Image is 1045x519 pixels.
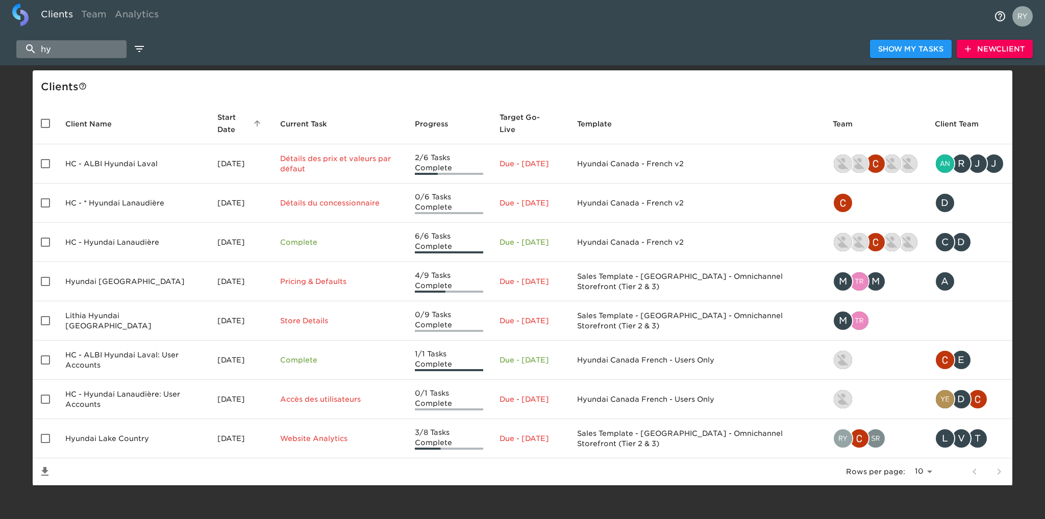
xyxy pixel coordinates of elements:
td: Sales Template - [GEOGRAPHIC_DATA] - Omnichannel Storefront (Tier 2 & 3) [569,301,825,341]
span: This is the next Task in this Hub that should be completed [280,118,327,130]
img: Yerka.mardonet@cdk.com [936,390,954,408]
td: Sales Template - [GEOGRAPHIC_DATA] - Omnichannel Storefront (Tier 2 & 3) [569,262,825,301]
span: New Client [965,43,1025,56]
td: 1/1 Tasks Complete [407,341,491,380]
div: austin@roadster.com [833,350,918,370]
div: christopher.mccarthy@roadster.com [833,193,918,213]
div: J [984,153,1004,174]
img: shaun.lewis@roadster.com [834,233,852,251]
td: HC - ALBI Hyundai Laval [57,144,209,184]
td: [DATE] [209,144,272,184]
td: [DATE] [209,223,272,262]
p: Pricing & Defaults [280,276,399,287]
p: Due - [DATE] [500,159,561,169]
td: 0/9 Tasks Complete [407,301,491,341]
span: Client Name [65,118,125,130]
span: Target Go-Live [500,111,561,136]
a: Analytics [111,4,163,29]
td: HC - * Hyundai Lanaudière [57,184,209,223]
span: Progress [415,118,461,130]
span: Team [833,118,866,130]
div: mohamed.desouky@roadster.com, tristan.walk@roadster.com, michael.beck@roadster.com [833,271,918,292]
p: Accès des utilisateurs [280,394,399,404]
p: Due - [DATE] [500,433,561,444]
p: Due - [DATE] [500,198,561,208]
input: search [16,40,127,58]
img: austin@roadster.com [834,390,852,408]
p: Due - [DATE] [500,237,561,247]
img: nikko.foster@roadster.com [883,233,901,251]
div: J [967,153,988,174]
div: ryan.dale@roadster.com, christopher.mccarthy@roadster.com, sreeramsarma.gvs@cdk.com [833,428,918,449]
td: 6/6 Tasks Complete [407,223,491,262]
td: 0/6 Tasks Complete [407,184,491,223]
img: sreeramsarma.gvs@cdk.com [866,429,885,448]
div: D [951,232,972,252]
p: Rows per page: [846,466,905,477]
td: 3/8 Tasks Complete [407,419,491,458]
span: Current Task [280,118,340,130]
div: R [951,153,972,174]
button: Show My Tasks [870,40,952,59]
img: logo [12,4,29,26]
div: L [935,428,955,449]
img: shaun.lewis@roadster.com [834,154,852,173]
img: Profile [1012,6,1033,27]
button: NewClient [957,40,1033,59]
table: enhanced table [33,103,1012,485]
div: D [935,193,955,213]
td: Hyundai Canada - French v2 [569,144,825,184]
td: 0/1 Tasks Complete [407,380,491,419]
div: T [967,428,988,449]
td: [DATE] [209,380,272,419]
span: Calculated based on the start date and the duration of all Tasks contained in this Hub. [500,111,548,136]
td: Sales Template - [GEOGRAPHIC_DATA] - Omnichannel Storefront (Tier 2 & 3) [569,419,825,458]
div: D [951,389,972,409]
td: Hyundai Canada - French v2 [569,223,825,262]
img: tristan.walk@roadster.com [850,312,868,330]
button: edit [131,40,148,58]
p: Store Details [280,316,399,326]
img: christopher.mccarthy@roadster.com [968,390,987,408]
p: Détails des prix et valeurs par défaut [280,153,399,174]
td: Hyundai Lake Country [57,419,209,458]
div: M [865,271,886,292]
div: ddupre@hyundaidelanaudiere.ca [935,193,1004,213]
div: A [935,271,955,292]
span: Show My Tasks [878,43,943,56]
td: [DATE] [209,301,272,341]
div: shaun.lewis@roadster.com, austin@roadster.com, christopher.mccarthy@roadster.com, nikko.foster@ro... [833,232,918,252]
td: HC - Hyundai Lanaudière [57,223,209,262]
img: christopher.mccarthy@roadster.com [866,154,885,173]
div: lauren.knotts@boucher.com, vince.partipilo@boucher.com, tina.rose@boucher.com [935,428,1004,449]
p: Complete [280,355,399,365]
p: Détails du concessionnaire [280,198,399,208]
div: shaun.lewis@roadster.com, austin@roadster.com, christopher.mccarthy@roadster.com, nikko.foster@ro... [833,153,918,174]
span: Client Team [935,118,992,130]
div: christopher.mccarthy@roadster.com, efavreau@albilegeant.com [935,350,1004,370]
div: mohamed.desouky@roadster.com, tristan.walk@roadster.com [833,310,918,331]
p: Complete [280,237,399,247]
div: ctrudeau@hyundaicanada.com, ddupre@hyundaidelanaudiere.ca [935,232,1004,252]
p: Due - [DATE] [500,316,561,326]
div: M [833,271,853,292]
img: angela.barlow@cdk.com [936,154,954,173]
img: austin@roadster.com [834,351,852,369]
div: austin@roadster.com [833,389,918,409]
span: Start Date [217,111,264,136]
td: Hyundai Canada French - Users Only [569,341,825,380]
svg: This is a list of all of your clients and clients shared with you [79,82,87,90]
p: Due - [DATE] [500,276,561,287]
div: C [935,232,955,252]
td: Hyundai Canada - French v2 [569,184,825,223]
td: Hyundai Canada French - Users Only [569,380,825,419]
img: tristan.walk@roadster.com [850,272,868,291]
img: ryan.lattimore@roadster.com [899,154,917,173]
td: [DATE] [209,419,272,458]
button: notifications [988,4,1012,29]
td: [DATE] [209,184,272,223]
img: ryan.lattimore@roadster.com [899,233,917,251]
span: Template [577,118,625,130]
div: Yerka.mardonet@cdk.com, ddupre@hyundaidelanaudiere.ca, christopher.mccarthy@roadster.com [935,389,1004,409]
div: E [951,350,972,370]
